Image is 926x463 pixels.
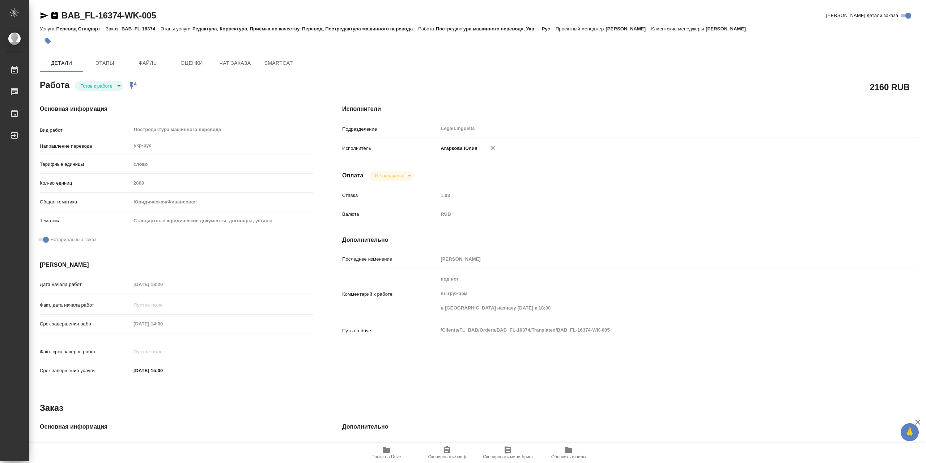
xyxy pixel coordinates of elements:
[40,26,56,31] p: Услуга
[40,180,131,187] p: Кол-во единиц
[418,26,436,31] p: Работа
[131,59,166,68] span: Файлы
[438,441,870,451] input: Пустое поле
[651,26,706,31] p: Клиентские менеджеры
[356,443,417,463] button: Папка на Drive
[904,425,916,440] span: 🙏
[131,178,313,188] input: Пустое поле
[40,143,131,150] p: Направление перевода
[78,83,115,89] button: Готов к работе
[56,26,106,31] p: Перевод Стандарт
[40,217,131,224] p: Тематика
[61,10,156,20] a: BAB_FL-16374-WK-005
[342,236,918,244] h4: Дополнительно
[131,319,194,329] input: Пустое поле
[342,171,364,180] h4: Оплата
[438,190,870,201] input: Пустое поле
[40,11,48,20] button: Скопировать ссылку для ЯМессенджера
[438,254,870,264] input: Пустое поле
[40,261,313,269] h4: [PERSON_NAME]
[174,59,209,68] span: Оценки
[706,26,751,31] p: [PERSON_NAME]
[50,11,59,20] button: Скопировать ссылку
[131,196,313,208] div: Юридическая/Финансовая
[75,81,123,91] div: Готов к работе
[40,78,69,91] h2: Работа
[485,140,501,156] button: Удалить исполнителя
[40,402,63,414] h2: Заказ
[50,236,96,243] span: Нотариальный заказ
[538,443,599,463] button: Обновить файлы
[342,422,918,431] h4: Дополнительно
[261,59,296,68] span: SmartCat
[40,33,56,49] button: Добавить тэг
[438,273,870,314] textarea: под нот выгружаем в [GEOGRAPHIC_DATA] назначу [DATE] к 18:30
[40,161,131,168] p: Тарифные единицы
[438,324,870,336] textarea: /Clients/FL_BAB/Orders/BAB_FL-16374/Translated/BAB_FL-16374-WK-005
[192,26,418,31] p: Редактура, Корректура, Приёмка по качеству, Перевод, Постредактура машинного перевода
[40,302,131,309] p: Факт. дата начала работ
[870,81,910,93] h2: 2160 RUB
[131,279,194,290] input: Пустое поле
[106,26,121,31] p: Заказ:
[40,281,131,288] p: Дата начала работ
[826,12,898,19] span: [PERSON_NAME] детали заказа
[438,145,477,152] p: Агаркова Юлия
[131,441,313,451] input: Пустое поле
[131,158,313,171] div: слово
[483,454,532,459] span: Скопировать мини-бриф
[88,59,122,68] span: Этапы
[556,26,606,31] p: Проектный менеджер
[40,105,313,113] h4: Основная информация
[369,171,414,181] div: Готов к работе
[342,105,918,113] h4: Исполнители
[342,145,438,152] p: Исполнитель
[131,215,313,227] div: Стандартные юридические документы, договоры, уставы
[131,346,194,357] input: Пустое поле
[342,327,438,334] p: Путь на drive
[436,26,556,31] p: Постредактура машинного перевода, Укр → Рус
[44,59,79,68] span: Детали
[342,192,438,199] p: Ставка
[218,59,252,68] span: Чат заказа
[342,211,438,218] p: Валюта
[371,454,401,459] span: Папка на Drive
[131,300,194,310] input: Пустое поле
[901,423,919,441] button: 🙏
[438,208,870,220] div: RUB
[606,26,651,31] p: [PERSON_NAME]
[40,367,131,374] p: Срок завершения услуги
[122,26,161,31] p: BAB_FL-16374
[40,422,313,431] h4: Основная информация
[161,26,192,31] p: Этапы услуги
[40,320,131,328] p: Срок завершения работ
[373,173,405,179] button: Не оплачена
[40,348,131,355] p: Факт. срок заверш. работ
[40,127,131,134] p: Вид работ
[342,256,438,263] p: Последнее изменение
[342,291,438,298] p: Комментарий к работе
[428,454,466,459] span: Скопировать бриф
[40,198,131,206] p: Общая тематика
[551,454,586,459] span: Обновить файлы
[131,365,194,376] input: ✎ Введи что-нибудь
[342,126,438,133] p: Подразделение
[417,443,477,463] button: Скопировать бриф
[477,443,538,463] button: Скопировать мини-бриф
